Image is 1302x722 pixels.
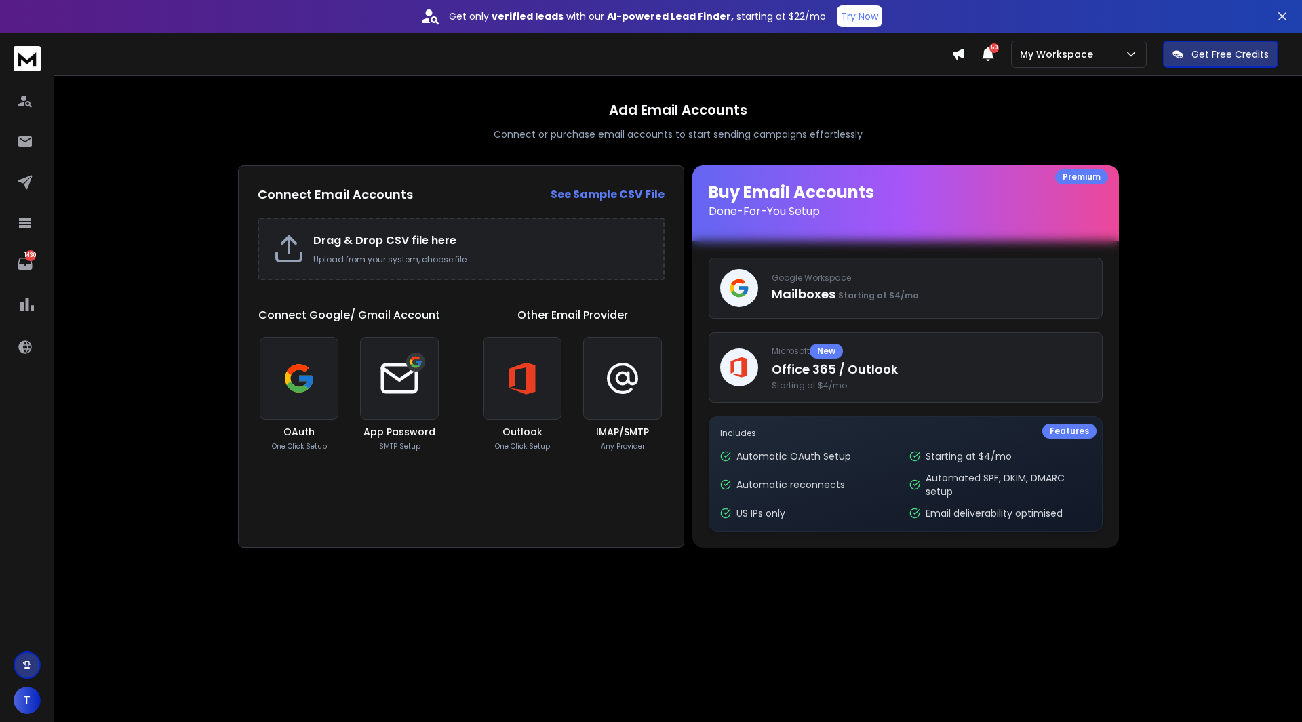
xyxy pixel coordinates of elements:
h3: App Password [363,425,435,439]
div: New [810,344,843,359]
p: Automatic reconnects [736,478,845,492]
p: SMTP Setup [379,441,420,452]
h2: Drag & Drop CSV file here [313,233,650,249]
p: Upload from your system, choose file [313,254,650,265]
div: Premium [1055,169,1108,184]
p: My Workspace [1020,47,1099,61]
h1: Add Email Accounts [609,100,747,119]
p: One Click Setup [272,441,327,452]
h1: Buy Email Accounts [709,182,1103,220]
span: Starting at $4/mo [838,289,918,301]
p: Includes [720,428,1091,439]
h1: Other Email Provider [517,307,628,323]
button: Try Now [837,5,882,27]
div: Features [1042,424,1097,439]
img: logo [14,46,41,71]
button: T [14,687,41,714]
p: Mailboxes [772,285,1091,304]
p: Any Provider [601,441,645,452]
strong: AI-powered Lead Finder, [607,9,734,23]
p: Done-For-You Setup [709,203,1103,220]
button: Get Free Credits [1163,41,1278,68]
p: Email deliverability optimised [926,506,1063,520]
strong: verified leads [492,9,564,23]
p: Get only with our starting at $22/mo [449,9,826,23]
p: Microsoft [772,344,1091,359]
p: Get Free Credits [1191,47,1269,61]
p: 1430 [25,250,36,261]
p: Office 365 / Outlook [772,360,1091,379]
p: Connect or purchase email accounts to start sending campaigns effortlessly [494,127,863,141]
h3: OAuth [283,425,315,439]
h3: IMAP/SMTP [596,425,649,439]
p: One Click Setup [495,441,550,452]
h3: Outlook [502,425,542,439]
strong: See Sample CSV File [551,186,665,202]
h1: Connect Google/ Gmail Account [258,307,440,323]
span: 50 [989,43,999,53]
p: Automatic OAuth Setup [736,449,851,463]
p: Google Workspace [772,273,1091,283]
a: 1430 [12,250,39,277]
p: Try Now [841,9,878,23]
p: US IPs only [736,506,785,520]
a: See Sample CSV File [551,186,665,203]
h2: Connect Email Accounts [258,185,413,204]
p: Automated SPF, DKIM, DMARC setup [926,471,1090,498]
span: Starting at $4/mo [772,380,1091,391]
p: Starting at $4/mo [926,449,1012,463]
